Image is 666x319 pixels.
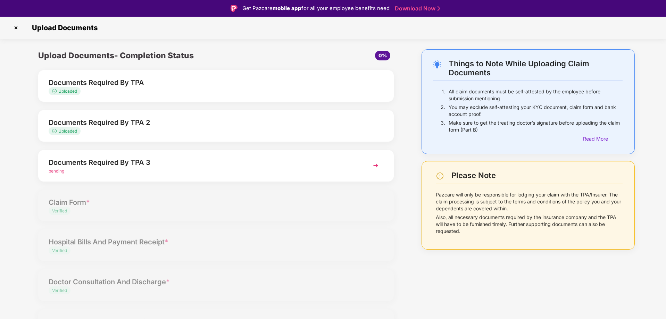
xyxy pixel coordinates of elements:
[433,60,441,68] img: svg+xml;base64,PHN2ZyB4bWxucz0iaHR0cDovL3d3dy53My5vcmcvMjAwMC9zdmciIHdpZHRoPSIyNC4wOTMiIGhlaWdodD...
[49,168,64,174] span: pending
[10,22,22,33] img: svg+xml;base64,PHN2ZyBpZD0iQ3Jvc3MtMzJ4MzIiIHhtbG5zPSJodHRwOi8vd3d3LnczLm9yZy8yMDAwL3N2ZyIgd2lkdG...
[436,172,444,180] img: svg+xml;base64,PHN2ZyBpZD0iV2FybmluZ18tXzI0eDI0IiBkYXRhLW5hbWU9Ildhcm5pbmcgLSAyNHgyNCIgeG1sbnM9Im...
[442,88,445,102] p: 1.
[58,89,77,94] span: Uploaded
[52,129,58,133] img: svg+xml;base64,PHN2ZyB4bWxucz0iaHR0cDovL3d3dy53My5vcmcvMjAwMC9zdmciIHdpZHRoPSIxMy4zMzMiIGhlaWdodD...
[449,104,623,118] p: You may exclude self-attesting your KYC document, claim form and bank account proof.
[378,52,387,58] span: 0%
[49,157,355,168] div: Documents Required By TPA 3
[273,5,301,11] strong: mobile app
[58,128,77,134] span: Uploaded
[369,159,382,172] img: svg+xml;base64,PHN2ZyBpZD0iTmV4dCIgeG1sbnM9Imh0dHA6Ly93d3cudzMub3JnLzIwMDAvc3ZnIiB3aWR0aD0iMzYiIG...
[449,88,623,102] p: All claim documents must be self-attested by the employee before submission mentioning
[25,24,101,32] span: Upload Documents
[451,171,623,180] div: Please Note
[242,4,390,12] div: Get Pazcare for all your employee benefits need
[583,135,623,143] div: Read More
[52,89,58,93] img: svg+xml;base64,PHN2ZyB4bWxucz0iaHR0cDovL3d3dy53My5vcmcvMjAwMC9zdmciIHdpZHRoPSIxMy4zMzMiIGhlaWdodD...
[449,119,623,133] p: Make sure to get the treating doctor’s signature before uploading the claim form (Part B)
[441,104,445,118] p: 2.
[449,59,623,77] div: Things to Note While Uploading Claim Documents
[436,214,623,235] p: Also, all necessary documents required by the insurance company and the TPA will have to be furni...
[441,119,445,133] p: 3.
[395,5,438,12] a: Download Now
[231,5,238,12] img: Logo
[49,77,355,88] div: Documents Required By TPA
[436,191,623,212] p: Pazcare will only be responsible for lodging your claim with the TPA/Insurer. The claim processin...
[438,5,440,12] img: Stroke
[38,49,275,62] div: Upload Documents- Completion Status
[49,117,355,128] div: Documents Required By TPA 2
